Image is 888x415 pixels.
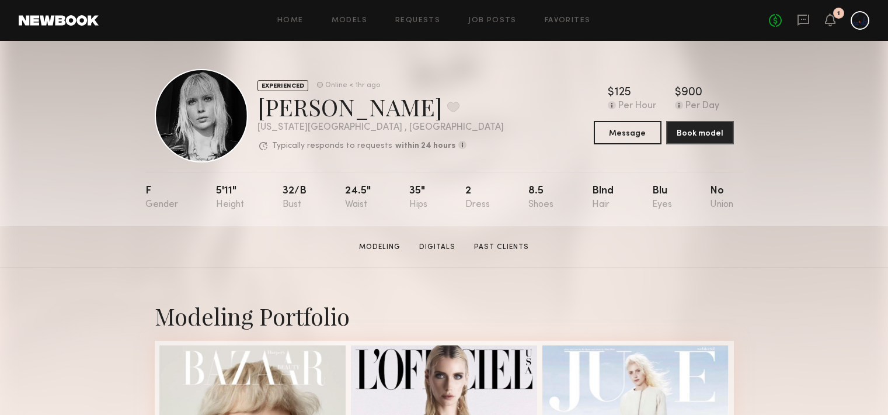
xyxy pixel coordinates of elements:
div: $ [608,87,614,99]
div: Online < 1hr ago [325,82,380,89]
a: Job Posts [468,17,517,25]
div: Blnd [592,186,614,210]
div: F [145,186,178,210]
div: 1 [837,11,840,17]
div: EXPERIENCED [257,80,308,91]
a: Requests [395,17,440,25]
div: 900 [681,87,702,99]
div: 32/b [283,186,307,210]
a: Home [277,17,304,25]
div: Blu [652,186,672,210]
a: Favorites [545,17,591,25]
p: Typically responds to requests [272,142,392,150]
a: Models [332,17,367,25]
div: 35" [409,186,427,210]
a: Modeling [354,242,405,253]
div: [PERSON_NAME] [257,91,504,122]
button: Message [594,121,661,144]
button: Book model [666,121,734,144]
div: Modeling Portfolio [155,300,734,331]
div: [US_STATE][GEOGRAPHIC_DATA] , [GEOGRAPHIC_DATA] [257,123,504,133]
div: 2 [465,186,490,210]
div: 125 [614,87,631,99]
div: Per Day [685,101,719,112]
div: $ [675,87,681,99]
a: Past Clients [469,242,534,253]
div: No [710,186,733,210]
div: 24.5" [345,186,371,210]
a: Digitals [415,242,460,253]
b: within 24 hours [395,142,455,150]
div: Per Hour [618,101,656,112]
div: 5'11" [216,186,244,210]
div: 8.5 [528,186,553,210]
